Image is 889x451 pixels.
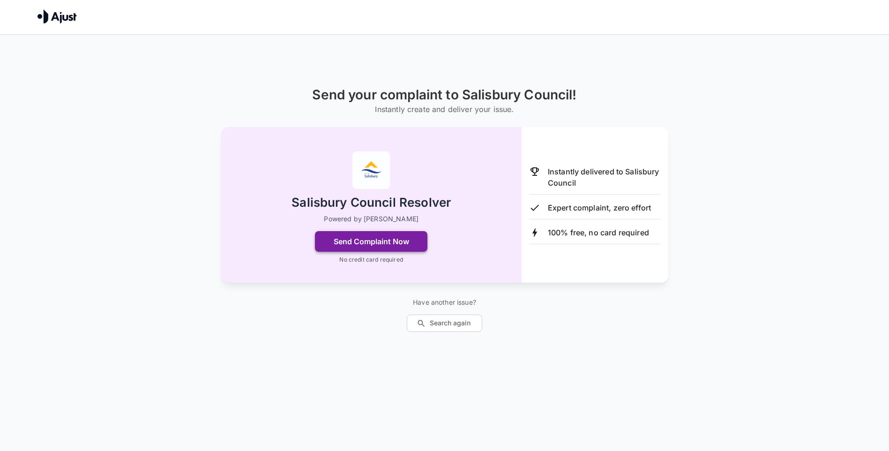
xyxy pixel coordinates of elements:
[291,195,451,211] h2: Salisbury Council Resolver
[548,166,661,188] p: Instantly delivered to Salisbury Council
[407,315,482,332] button: Search again
[312,103,576,116] h6: Instantly create and deliver your issue.
[352,151,390,189] img: Salisbury Council
[548,202,651,213] p: Expert complaint, zero effort
[37,9,77,23] img: Ajust
[407,298,482,307] p: Have another issue?
[315,231,427,252] button: Send Complaint Now
[548,227,649,238] p: 100% free, no card required
[324,214,418,224] p: Powered by [PERSON_NAME]
[339,256,403,264] p: No credit card required
[312,87,576,103] h1: Send your complaint to Salisbury Council!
